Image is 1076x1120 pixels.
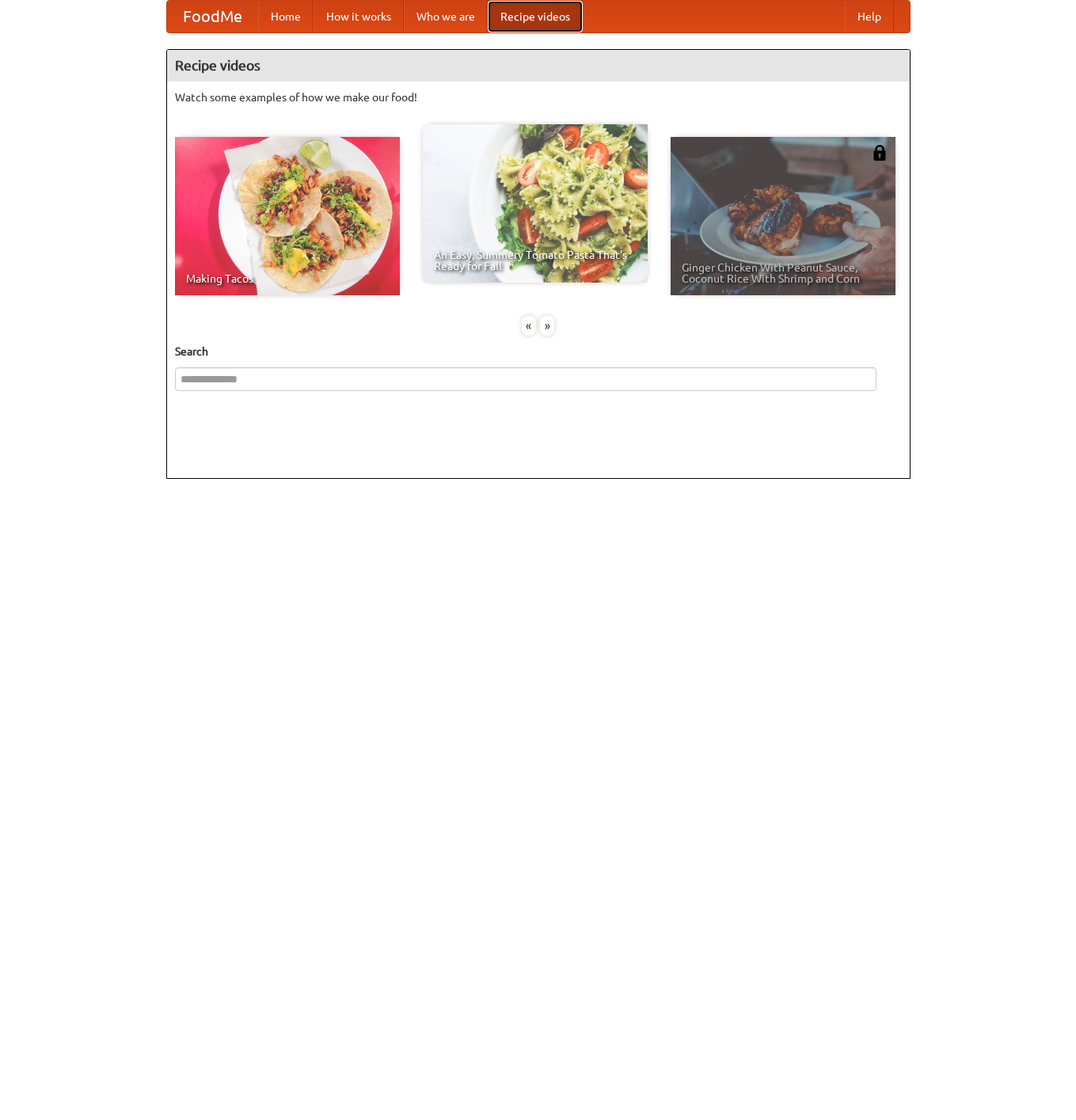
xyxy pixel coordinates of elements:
a: FoodMe [167,1,258,32]
a: Making Tacos [175,137,400,295]
a: Who we are [404,1,488,32]
img: 483408.png [872,145,888,161]
a: An Easy, Summery Tomato Pasta That's Ready for Fall [423,124,648,283]
a: How it works [314,1,404,32]
a: Recipe videos [488,1,583,32]
h5: Search [175,344,902,359]
div: « [522,316,536,336]
h4: Recipe videos [167,50,910,82]
p: Watch some examples of how we make our food! [175,89,902,105]
div: » [540,316,554,336]
span: Making Tacos [186,273,389,284]
a: Help [845,1,894,32]
a: Home [258,1,314,32]
span: An Easy, Summery Tomato Pasta That's Ready for Fall [434,249,637,271]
